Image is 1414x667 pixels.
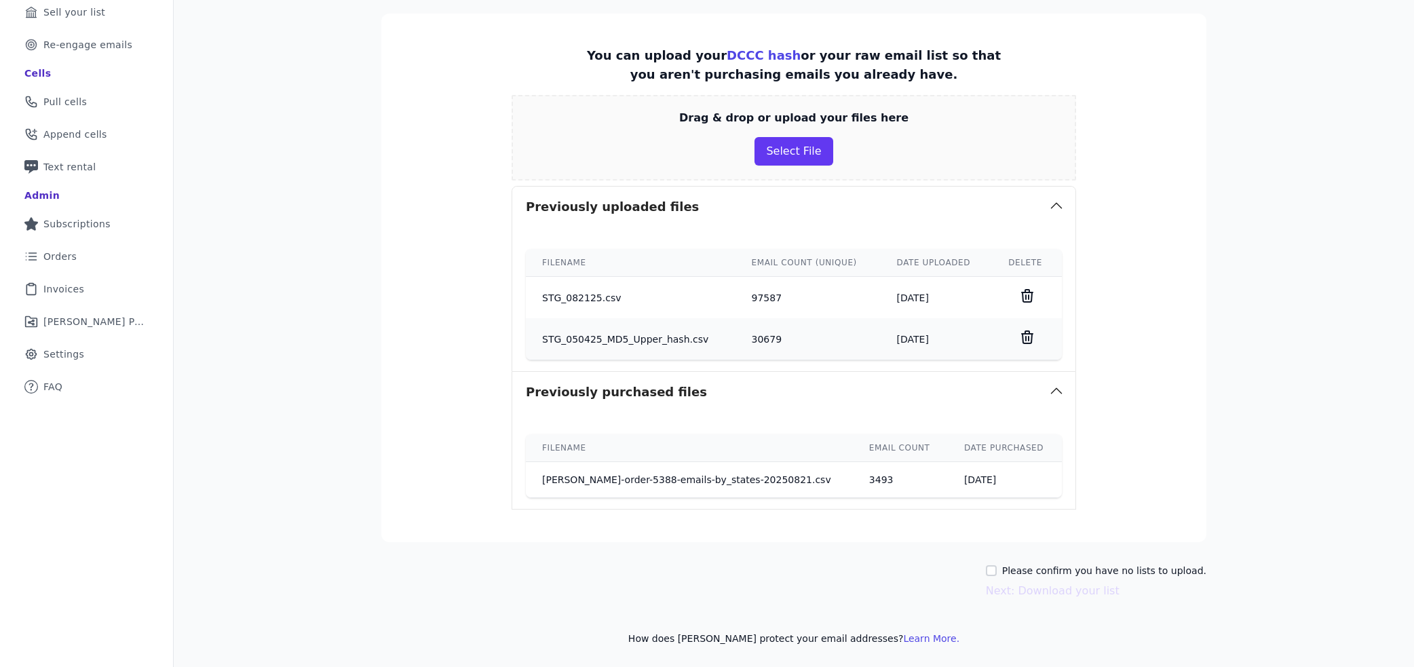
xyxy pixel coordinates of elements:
th: Filename [526,434,853,462]
span: Append cells [43,128,107,141]
div: Admin [24,189,60,202]
td: 97587 [735,277,881,319]
button: Learn More. [903,632,959,645]
a: Text rental [11,152,162,182]
a: Subscriptions [11,209,162,239]
p: How does [PERSON_NAME] protect your email addresses? [381,632,1206,645]
td: [DATE] [948,462,1062,498]
span: Sell your list [43,5,105,19]
a: Settings [11,339,162,369]
td: STG_082125.csv [526,277,735,319]
td: STG_050425_MD5_Upper_hash.csv [526,318,735,360]
span: Invoices [43,282,84,296]
td: 30679 [735,318,881,360]
th: Filename [526,249,735,277]
p: You can upload your or your raw email list so that you aren't purchasing emails you already have. [582,46,1006,84]
th: Email count (unique) [735,249,881,277]
a: Pull cells [11,87,162,117]
button: Select File [754,137,833,166]
a: FAQ [11,372,162,402]
a: Invoices [11,274,162,304]
td: [DATE] [881,318,993,360]
th: Email count [853,434,948,462]
span: Text rental [43,160,96,174]
td: [DATE] [881,277,993,319]
span: Subscriptions [43,217,111,231]
span: Settings [43,347,84,361]
span: Pull cells [43,95,87,109]
button: Previously purchased files [512,372,1075,413]
a: DCCC hash [727,48,801,62]
div: Cells [24,66,51,80]
span: Orders [43,250,77,263]
label: Please confirm you have no lists to upload. [1002,564,1206,577]
a: Append cells [11,119,162,149]
a: [PERSON_NAME] Performance [11,307,162,337]
span: Re-engage emails [43,38,132,52]
p: Drag & drop or upload your files here [679,110,909,126]
th: Date purchased [948,434,1062,462]
td: 3493 [853,462,948,498]
h3: Previously purchased files [526,383,707,402]
a: Orders [11,242,162,271]
button: Previously uploaded files [512,187,1075,227]
th: Date uploaded [881,249,993,277]
button: Next: Download your list [986,583,1120,599]
h3: Previously uploaded files [526,197,699,216]
span: FAQ [43,380,62,394]
span: [PERSON_NAME] Performance [43,315,146,328]
td: [PERSON_NAME]-order-5388-emails-by_states-20250821.csv [526,462,853,498]
th: Delete [992,249,1062,277]
a: Re-engage emails [11,30,162,60]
